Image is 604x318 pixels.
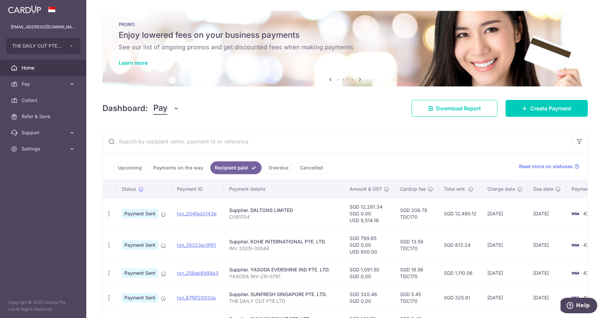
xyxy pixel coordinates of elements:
[350,186,382,192] span: Amount & GST
[412,100,497,117] a: Download Report
[482,261,528,285] td: [DATE]
[114,161,146,174] a: Upcoming
[22,113,66,120] span: Refer & Save
[519,163,579,170] a: Read more on statuses
[12,43,62,49] span: THE DAILY CUT PTE. LTD.
[229,273,339,280] p: YASODA INV-25I-0781
[103,131,571,152] input: Search by recipient name, payment id or reference
[395,198,439,229] td: SGD 208.78 TDC170
[439,198,482,229] td: SGD 12,490.12
[229,266,339,273] div: Supplier. YASODA EVERSHINE IND PTE. LTD.
[482,285,528,310] td: [DATE]
[229,245,339,252] p: INV 2025I-00044
[583,242,595,248] span: 4369
[102,102,148,114] h4: Dashboard:
[172,180,224,198] th: Payment ID
[229,291,339,298] div: Supplier. SUNFRESH SINGAPORE PTE. LTD.
[439,229,482,261] td: SGD 813.24
[561,298,597,315] iframe: Opens a widget where you can find more information
[122,240,158,250] span: Payment Sent
[528,285,566,310] td: [DATE]
[22,145,66,152] span: Settings
[506,100,588,117] a: Create Payment
[568,269,582,277] img: Bank Card
[344,198,395,229] td: SGD 12,281.34 SGD 0.00 USD 9,514.16
[533,186,553,192] span: Due date
[436,104,481,112] span: Download Report
[583,211,595,216] span: 4369
[395,229,439,261] td: SGD 13.59 TDC170
[177,270,218,276] a: txn_256ab6d99a3
[344,261,395,285] td: SGD 1,091.50 SGD 0.00
[177,211,217,216] a: txn_204fad3143b
[528,229,566,261] td: [DATE]
[122,268,158,278] span: Payment Sent
[119,43,572,51] h6: See our list of ongoing promos and get discounted fees when making payments
[344,229,395,261] td: SGD 799.65 SGD 0.00 USD 600.00
[395,261,439,285] td: SGD 18.56 TDC170
[487,186,515,192] span: Charge date
[482,229,528,261] td: [DATE]
[296,161,327,174] a: Cancelled
[568,241,582,249] img: Bank Card
[22,81,66,87] span: Pay
[400,186,426,192] span: CardUp fee
[153,102,179,115] button: Pay
[264,161,293,174] a: Overdue
[177,295,216,300] a: txn_87f8f28933a
[482,198,528,229] td: [DATE]
[568,210,582,218] img: Bank Card
[153,102,168,115] span: Pay
[11,24,75,30] p: [EMAIL_ADDRESS][DOMAIN_NAME]
[439,285,482,310] td: SGD 325.91
[102,11,588,86] img: Latest Promos Banner
[122,186,136,192] span: Status
[177,242,216,248] a: txn_39323ac9f91
[119,22,572,27] p: PROMO
[229,214,339,220] p: CI191704
[22,64,66,71] span: Home
[583,295,595,300] span: 4369
[519,163,573,170] span: Read more on statuses
[528,198,566,229] td: [DATE]
[119,30,572,41] h5: Enjoy lowered fees on your business payments
[530,104,571,112] span: Create Payment
[6,38,80,54] button: THE DAILY CUT PTE. LTD.
[568,294,582,302] img: Bank Card
[22,97,66,104] span: Collect
[122,293,158,302] span: Payment Sent
[583,270,595,276] span: 4369
[122,209,158,218] span: Payment Sent
[8,5,41,14] img: CardUp
[395,285,439,310] td: SGD 5.45 TDC170
[224,180,344,198] th: Payment details
[444,186,466,192] span: Total amt.
[149,161,208,174] a: Payments on the way
[22,129,66,136] span: Support
[229,298,339,304] p: THE DAILY CUT PTE LTD
[210,161,262,174] a: Recipient paid
[229,207,339,214] div: Supplier. DALTONS LIMITED
[528,261,566,285] td: [DATE]
[229,238,339,245] div: Supplier. KOHE INTERNATIONAL PTE. LTD.
[344,285,395,310] td: SGD 320.46 SGD 0.00
[119,59,148,66] a: Learn more
[439,261,482,285] td: SGD 1,110.06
